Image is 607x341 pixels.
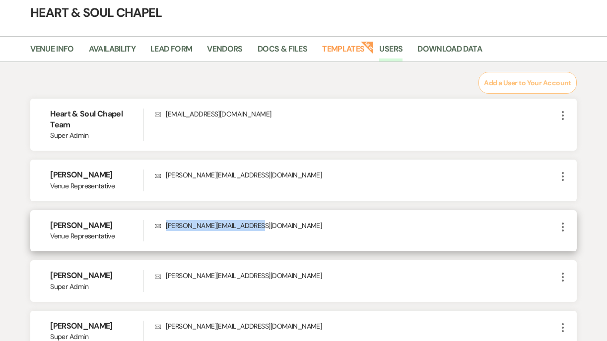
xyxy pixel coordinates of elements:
[50,321,143,332] h6: [PERSON_NAME]
[150,43,192,61] a: Lead Form
[50,181,143,191] span: Venue Representative
[478,72,576,94] button: Add a User to Your Account
[50,220,143,231] h6: [PERSON_NAME]
[50,170,143,180] h6: [PERSON_NAME]
[30,43,74,61] a: Venue Info
[361,40,375,54] strong: New
[50,231,143,241] span: Venue Representative
[379,43,403,61] a: Users
[50,282,143,292] span: Super Admin
[258,43,307,61] a: Docs & Files
[322,43,364,61] a: Templates
[155,109,557,119] p: [EMAIL_ADDRESS][DOMAIN_NAME]
[417,43,482,61] a: Download Data
[50,130,143,141] span: Super Admin
[50,270,143,281] h6: [PERSON_NAME]
[89,43,135,61] a: Availability
[155,270,557,281] p: [PERSON_NAME][EMAIL_ADDRESS][DOMAIN_NAME]
[50,109,143,131] h6: Heart & Soul Chapel Team
[207,43,243,61] a: Vendors
[155,321,557,332] p: [PERSON_NAME][EMAIL_ADDRESS][DOMAIN_NAME]
[155,220,557,231] p: [PERSON_NAME][EMAIL_ADDRESS][DOMAIN_NAME]
[155,170,557,180] p: [PERSON_NAME][EMAIL_ADDRESS][DOMAIN_NAME]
